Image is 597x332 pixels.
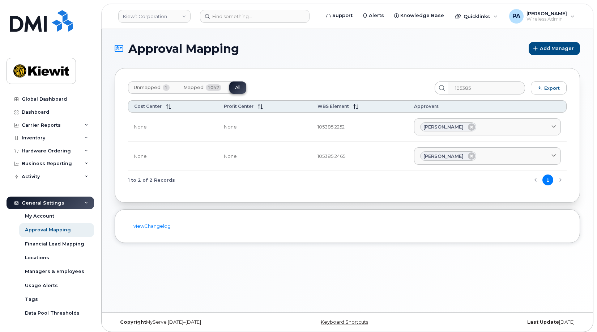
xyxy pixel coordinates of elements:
span: Mapped [183,85,204,91]
td: None [218,142,311,171]
strong: Copyright [120,319,146,325]
a: [PERSON_NAME] [414,118,561,136]
button: Export [531,81,567,94]
iframe: Messenger Launcher [566,301,592,327]
input: Search... [448,81,525,94]
span: Cost Center [134,104,162,109]
span: WBS Element [317,104,349,109]
span: Profit Center [224,104,253,109]
td: 105385.2252 [312,113,409,142]
span: Approvers [414,104,439,109]
td: None [128,142,218,171]
span: Add Manager [540,45,574,52]
td: None [218,113,311,142]
span: Unmapped [134,85,161,91]
span: Approval Mapping [128,42,239,55]
button: Add Manager [529,42,580,55]
a: viewChangelog [133,223,171,229]
strong: Last Update [527,319,559,325]
span: 1 [163,84,170,91]
a: Keyboard Shortcuts [321,319,368,325]
span: Export [544,85,560,91]
div: [DATE] [425,319,580,325]
div: MyServe [DATE]–[DATE] [115,319,270,325]
td: 105385.2465 [312,142,409,171]
span: 1 to 2 of 2 Records [128,175,175,185]
button: Page 1 [542,175,553,185]
td: None [128,113,218,142]
a: [PERSON_NAME] [414,147,561,165]
span: [PERSON_NAME] [423,123,464,130]
span: 1042 [206,84,221,91]
span: [PERSON_NAME] [423,153,464,160]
